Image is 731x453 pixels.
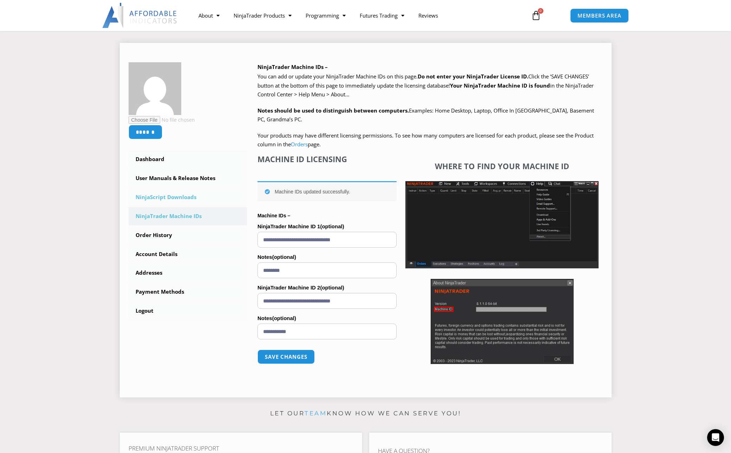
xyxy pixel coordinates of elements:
h4: Where to find your Machine ID [405,161,599,171]
img: 4498cd079c669b85faec9d007135e779e22293d983f6eee64029c8caea99c94f [129,62,181,115]
b: NinjaTrader Machine IDs – [257,63,328,70]
span: You can add or update your NinjaTrader Machine IDs on this page. [257,73,418,80]
a: Futures Trading [353,7,411,24]
button: Save changes [257,350,315,364]
a: Orders [291,141,308,148]
a: Logout [129,302,247,320]
a: NinjaScript Downloads [129,188,247,206]
span: Your products may have different licensing permissions. To see how many computers are licensed fo... [257,132,594,148]
nav: Account pages [129,150,247,320]
strong: Machine IDs – [257,213,290,218]
a: Reviews [411,7,445,24]
a: Payment Methods [129,283,247,301]
label: NinjaTrader Machine ID 2 [257,282,397,293]
a: Account Details [129,245,247,263]
strong: Your NinjaTrader Machine ID is found [450,82,550,89]
img: Screenshot 2025-01-17 114931 | Affordable Indicators – NinjaTrader [431,279,574,364]
img: LogoAI | Affordable Indicators – NinjaTrader [102,3,178,28]
a: MEMBERS AREA [570,8,629,23]
span: (optional) [320,223,344,229]
a: NinjaTrader Products [227,7,299,24]
h4: Machine ID Licensing [257,154,397,164]
a: Programming [299,7,353,24]
a: Addresses [129,264,247,282]
div: Machine IDs updated successfully. [257,181,397,201]
strong: Notes should be used to distinguish between computers. [257,107,409,114]
span: Click the ‘SAVE CHANGES’ button at the bottom of this page to immediately update the licensing da... [257,73,594,98]
span: (optional) [320,285,344,291]
a: team [305,410,327,417]
h4: Premium NinjaTrader Support [129,445,353,452]
label: Notes [257,313,397,324]
img: Screenshot 2025-01-17 1155544 | Affordable Indicators – NinjaTrader [405,181,599,268]
span: MEMBERS AREA [577,13,621,18]
a: User Manuals & Release Notes [129,169,247,187]
label: NinjaTrader Machine ID 1 [257,221,397,232]
a: Dashboard [129,150,247,168]
b: Do not enter your NinjaTrader License ID. [418,73,528,80]
div: Open Intercom Messenger [707,429,724,446]
a: NinjaTrader Machine IDs [129,207,247,225]
nav: Menu [191,7,523,24]
a: About [191,7,227,24]
span: Examples: Home Desktop, Laptop, Office In [GEOGRAPHIC_DATA], Basement PC, Grandma’s PC. [257,107,594,123]
label: Notes [257,252,397,262]
a: 0 [521,5,551,26]
span: (optional) [272,315,296,321]
span: 0 [538,8,543,14]
p: Let our know how we can serve you! [120,408,612,419]
a: Order History [129,226,247,244]
span: (optional) [272,254,296,260]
